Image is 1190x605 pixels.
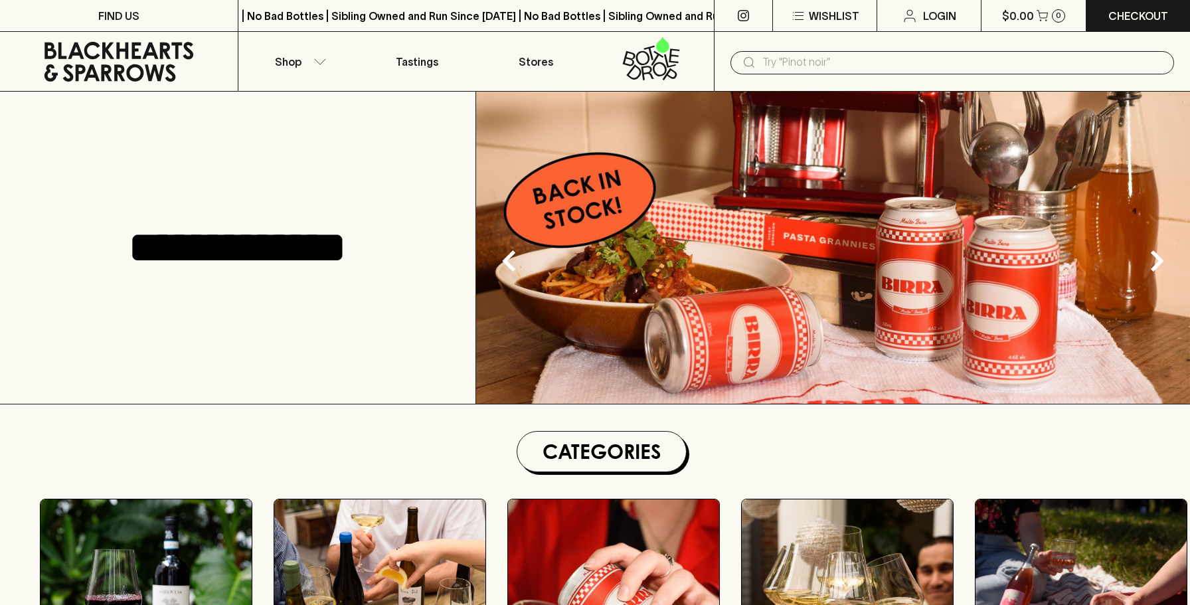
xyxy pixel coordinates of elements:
[476,92,1190,404] img: optimise
[396,54,438,70] p: Tastings
[238,32,357,91] button: Shop
[809,8,859,24] p: Wishlist
[762,52,1163,73] input: Try "Pinot noir"
[483,234,536,288] button: Previous
[923,8,956,24] p: Login
[476,32,595,91] a: Stores
[275,54,301,70] p: Shop
[98,8,139,24] p: FIND US
[1108,8,1168,24] p: Checkout
[1130,234,1183,288] button: Next
[1056,12,1061,19] p: 0
[1002,8,1034,24] p: $0.00
[357,32,476,91] a: Tastings
[519,54,553,70] p: Stores
[523,437,681,466] h1: Categories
